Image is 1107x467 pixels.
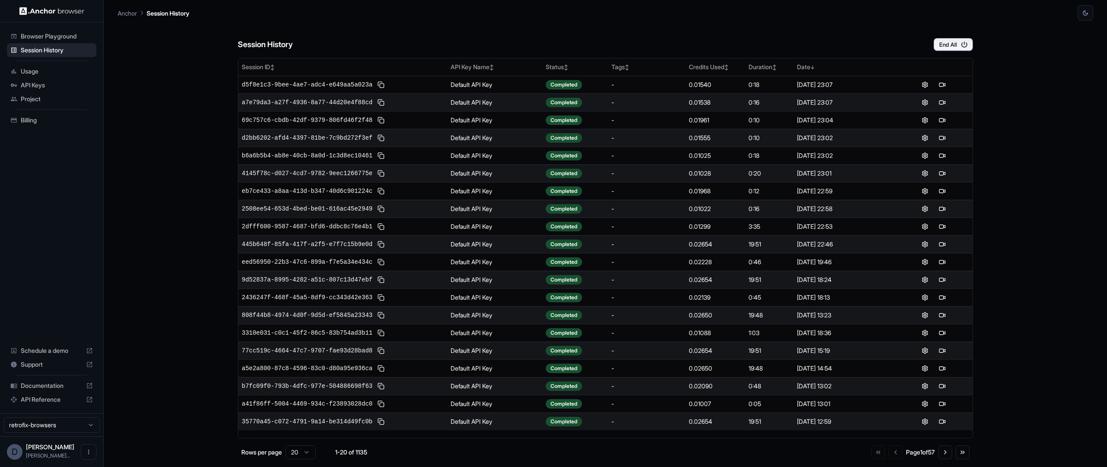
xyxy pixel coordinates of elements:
[689,275,742,284] div: 0.02654
[689,222,742,231] div: 0.01299
[611,151,682,160] div: -
[7,43,96,57] div: Session History
[797,222,891,231] div: [DATE] 22:53
[724,64,729,70] span: ↕
[611,258,682,266] div: -
[749,134,790,142] div: 0:10
[546,63,605,71] div: Status
[611,98,682,107] div: -
[81,444,96,460] button: Open menu
[611,240,682,249] div: -
[797,311,891,320] div: [DATE] 13:23
[447,200,543,218] td: Default API Key
[689,346,742,355] div: 0.02654
[749,258,790,266] div: 0:46
[546,151,582,160] div: Completed
[797,364,891,373] div: [DATE] 14:54
[749,169,790,178] div: 0:20
[546,98,582,107] div: Completed
[447,93,543,111] td: Default API Key
[611,346,682,355] div: -
[451,63,539,71] div: API Key Name
[611,63,682,71] div: Tags
[7,444,22,460] div: D
[689,98,742,107] div: 0.01538
[906,448,935,457] div: Page 1 of 57
[797,169,891,178] div: [DATE] 23:01
[611,329,682,337] div: -
[7,379,96,393] div: Documentation
[611,293,682,302] div: -
[21,360,83,369] span: Support
[546,115,582,125] div: Completed
[749,98,790,107] div: 0:16
[26,443,74,451] span: Daniel Portela
[810,64,815,70] span: ↓
[447,359,543,377] td: Default API Key
[447,182,543,200] td: Default API Key
[546,364,582,373] div: Completed
[689,169,742,178] div: 0.01028
[7,344,96,358] div: Schedule a demo
[546,257,582,267] div: Completed
[689,329,742,337] div: 0.01088
[689,293,742,302] div: 0.02139
[689,400,742,408] div: 0.01007
[689,134,742,142] div: 0.01555
[447,288,543,306] td: Default API Key
[546,381,582,391] div: Completed
[21,346,83,355] span: Schedule a demo
[118,8,189,18] nav: breadcrumb
[447,271,543,288] td: Default API Key
[26,452,70,459] span: daniel@retrofix.ai
[447,306,543,324] td: Default API Key
[546,204,582,214] div: Completed
[749,63,790,71] div: Duration
[564,64,568,70] span: ↕
[934,38,973,51] button: End All
[797,151,891,160] div: [DATE] 23:02
[242,187,372,195] span: eb7ce433-a8aa-413d-b347-40d6c901224c
[242,169,372,178] span: 4145f78c-d027-4cd7-9782-9eec1266775e
[242,346,372,355] span: 77cc519c-4664-47c7-9707-fae93d28bad8
[242,134,372,142] span: d2bb6202-afd4-4397-81be-7c9bd272f3ef
[689,205,742,213] div: 0.01022
[447,235,543,253] td: Default API Key
[242,364,372,373] span: a5e2a800-87c8-4596-83c0-d80a95e936ca
[611,205,682,213] div: -
[611,417,682,426] div: -
[21,381,83,390] span: Documentation
[7,64,96,78] div: Usage
[749,205,790,213] div: 0:16
[749,116,790,125] div: 0:10
[749,311,790,320] div: 19:48
[242,400,372,408] span: a41f86ff-5004-4469-934c-f23893028dc0
[749,346,790,355] div: 19:51
[797,187,891,195] div: [DATE] 22:59
[242,329,372,337] span: 3310e031-c0c1-45f2-86c5-83b754ad3b11
[797,258,891,266] div: [DATE] 19:46
[611,222,682,231] div: -
[797,116,891,125] div: [DATE] 23:04
[7,78,96,92] div: API Keys
[689,187,742,195] div: 0.01968
[242,205,372,213] span: 2508ee54-653d-4bed-be01-616ac45e2949
[238,38,293,51] h6: Session History
[21,32,93,41] span: Browser Playground
[242,240,372,249] span: 445b648f-85fa-417f-a2f5-e7f7c15b9e0d
[611,187,682,195] div: -
[242,258,372,266] span: eed56950-22b3-47c6-899a-f7e5a34e434c
[689,151,742,160] div: 0.01025
[749,222,790,231] div: 3:35
[447,218,543,235] td: Default API Key
[797,382,891,390] div: [DATE] 13:02
[21,46,93,54] span: Session History
[689,311,742,320] div: 0.02650
[147,9,189,18] p: Session History
[749,240,790,249] div: 19:51
[546,222,582,231] div: Completed
[447,111,543,129] td: Default API Key
[689,80,742,89] div: 0.01540
[797,329,891,337] div: [DATE] 18:36
[689,63,742,71] div: Credits Used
